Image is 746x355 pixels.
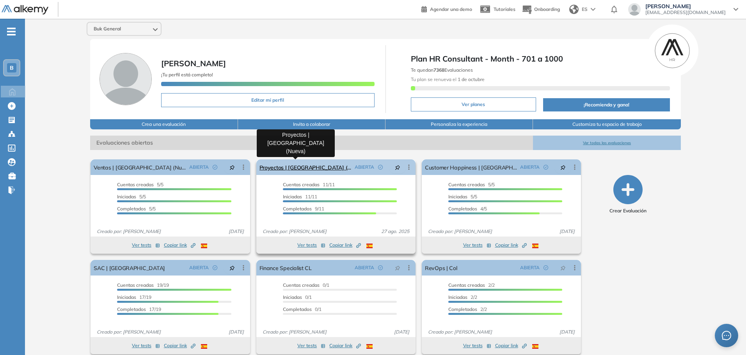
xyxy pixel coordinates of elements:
button: Crear Evaluación [609,175,647,214]
span: 19/19 [117,282,169,288]
span: pushpin [229,164,235,170]
span: Creado por: [PERSON_NAME] [425,228,495,235]
button: Copiar link [329,240,361,250]
span: Iniciadas [117,294,136,300]
span: Copiar link [164,242,195,249]
span: 2/2 [448,282,495,288]
span: [DATE] [556,228,578,235]
span: Copiar link [329,242,361,249]
button: pushpin [224,261,241,274]
button: Copiar link [495,341,527,350]
span: Copiar link [329,342,361,349]
button: Ver tests [132,341,160,350]
span: Iniciadas [283,194,302,200]
span: Crear Evaluación [609,207,647,214]
span: Cuentas creadas [117,282,154,288]
span: 17/19 [117,306,161,312]
span: [PERSON_NAME] [161,58,226,68]
span: 9/11 [283,206,324,212]
span: 2/2 [448,294,477,300]
button: Editar mi perfil [161,93,374,107]
span: ¡Tu perfil está completo! [161,72,213,78]
a: Customer Happiness | [GEOGRAPHIC_DATA] [425,159,517,175]
span: 11/11 [283,182,335,187]
span: [PERSON_NAME] [645,3,726,9]
a: Agendar una demo [421,4,472,13]
span: 2/2 [448,306,487,312]
span: Copiar link [495,242,527,249]
span: check-circle [378,165,383,170]
img: ESP [366,344,373,349]
button: Ver tests [463,240,491,250]
span: Creado por: [PERSON_NAME] [425,329,495,336]
span: 4/5 [448,206,487,212]
button: Customiza tu espacio de trabajo [533,119,680,129]
span: Agendar una demo [430,6,472,12]
span: [EMAIL_ADDRESS][DOMAIN_NAME] [645,9,726,16]
span: B [10,65,14,71]
span: Copiar link [164,342,195,349]
span: 5/5 [448,182,495,187]
span: Creado por: [PERSON_NAME] [259,228,330,235]
button: pushpin [554,261,572,274]
span: check-circle [213,265,217,270]
button: pushpin [224,161,241,173]
span: Cuentas creadas [448,182,485,187]
b: 1 de octubre [456,76,485,82]
span: 5/5 [448,194,477,200]
a: RevOps | Col [425,260,457,276]
span: [DATE] [391,329,412,336]
span: Copiar link [495,342,527,349]
a: Proyectos | [GEOGRAPHIC_DATA] (Nueva) [259,159,352,175]
img: arrow [591,8,595,11]
span: Iniciadas [448,194,467,200]
span: Creado por: [PERSON_NAME] [94,329,164,336]
span: 0/1 [283,294,312,300]
a: Finance Specialist CL [259,260,312,276]
span: Cuentas creadas [117,182,154,187]
button: Onboarding [522,1,560,18]
span: Completados [283,206,312,212]
button: Ver todas las evaluaciones [533,136,680,150]
span: [DATE] [556,329,578,336]
span: Creado por: [PERSON_NAME] [259,329,330,336]
span: Completados [283,306,312,312]
span: ES [582,6,588,13]
span: Completados [117,306,146,312]
span: Tu plan se renueva el [411,76,485,82]
span: 5/5 [117,206,156,212]
span: [DATE] [226,228,247,235]
img: Logo [2,5,48,15]
span: check-circle [213,165,217,170]
span: Completados [117,206,146,212]
button: Ver tests [463,341,491,350]
button: Copiar link [164,341,195,350]
img: Foto de perfil [99,53,152,105]
img: ESP [532,244,538,248]
button: Copiar link [164,240,195,250]
button: pushpin [389,261,406,274]
button: Ver tests [297,341,325,350]
span: ABIERTA [355,164,374,171]
button: Personaliza la experiencia [385,119,533,129]
a: SAC | [GEOGRAPHIC_DATA] [94,260,165,276]
span: pushpin [229,265,235,271]
span: check-circle [544,165,548,170]
span: Creado por: [PERSON_NAME] [94,228,164,235]
button: Copiar link [495,240,527,250]
span: ABIERTA [189,264,209,271]
span: [DATE] [226,329,247,336]
button: Ver tests [132,240,160,250]
img: ESP [201,344,207,349]
button: Ver planes [411,97,536,111]
span: pushpin [560,164,566,170]
span: 17/19 [117,294,151,300]
a: Ventas | [GEOGRAPHIC_DATA] (Nuevo) [94,159,186,175]
span: Buk General [94,26,121,32]
div: Proyectos | [GEOGRAPHIC_DATA] (Nueva) [257,129,335,157]
i: - [7,31,16,32]
span: Onboarding [534,6,560,12]
span: Completados [448,306,477,312]
span: Iniciadas [283,294,302,300]
span: 0/1 [283,282,329,288]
